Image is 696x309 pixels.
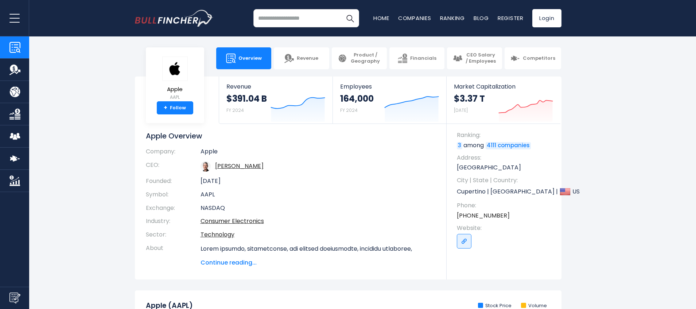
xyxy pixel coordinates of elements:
[486,142,531,149] a: 4111 companies
[350,52,381,64] span: Product / Geography
[447,77,560,124] a: Market Capitalization $3.37 T [DATE]
[201,161,211,172] img: tim-cook.jpg
[297,55,318,62] span: Revenue
[201,148,436,159] td: Apple
[440,14,465,22] a: Ranking
[146,228,201,242] th: Sector:
[457,176,554,184] span: City | State | Country:
[216,47,271,69] a: Overview
[201,202,436,215] td: NASDAQ
[226,83,325,90] span: Revenue
[478,303,512,309] li: Stock Price
[457,131,554,139] span: Ranking:
[465,52,496,64] span: CEO Salary / Employees
[532,9,561,27] a: Login
[201,217,264,225] a: Consumer Electronics
[474,14,489,22] a: Blog
[457,142,462,149] a: 3
[201,188,436,202] td: AAPL
[146,148,201,159] th: Company:
[454,93,485,104] strong: $3.37 T
[146,159,201,175] th: CEO:
[457,154,554,162] span: Address:
[457,212,510,220] a: [PHONE_NUMBER]
[457,202,554,210] span: Phone:
[454,107,468,113] small: [DATE]
[454,83,553,90] span: Market Capitalization
[162,56,188,102] a: Apple AAPL
[447,47,502,69] a: CEO Salary / Employees
[146,215,201,228] th: Industry:
[332,47,387,69] a: Product / Geography
[162,86,188,93] span: Apple
[521,303,547,309] li: Volume
[146,202,201,215] th: Exchange:
[457,186,554,197] p: Cupertino | [GEOGRAPHIC_DATA] | US
[164,105,167,111] strong: +
[146,131,436,141] h1: Apple Overview
[457,234,471,249] a: Go to link
[389,47,444,69] a: Financials
[340,83,439,90] span: Employees
[226,93,267,104] strong: $391.04 B
[162,94,188,101] small: AAPL
[457,141,554,149] p: among
[146,175,201,188] th: Founded:
[373,14,389,22] a: Home
[146,188,201,202] th: Symbol:
[341,9,359,27] button: Search
[410,55,436,62] span: Financials
[135,10,213,27] a: Go to homepage
[340,107,358,113] small: FY 2024
[146,242,201,267] th: About
[398,14,431,22] a: Companies
[201,258,436,267] span: Continue reading...
[201,230,234,239] a: Technology
[135,10,213,27] img: bullfincher logo
[457,164,554,172] p: [GEOGRAPHIC_DATA]
[340,93,374,104] strong: 164,000
[333,77,446,124] a: Employees 164,000 FY 2024
[219,77,333,124] a: Revenue $391.04 B FY 2024
[215,162,264,170] a: ceo
[457,224,554,232] span: Website:
[226,107,244,113] small: FY 2024
[201,175,436,188] td: [DATE]
[238,55,262,62] span: Overview
[274,47,329,69] a: Revenue
[523,55,555,62] span: Competitors
[505,47,561,69] a: Competitors
[498,14,524,22] a: Register
[157,101,193,114] a: +Follow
